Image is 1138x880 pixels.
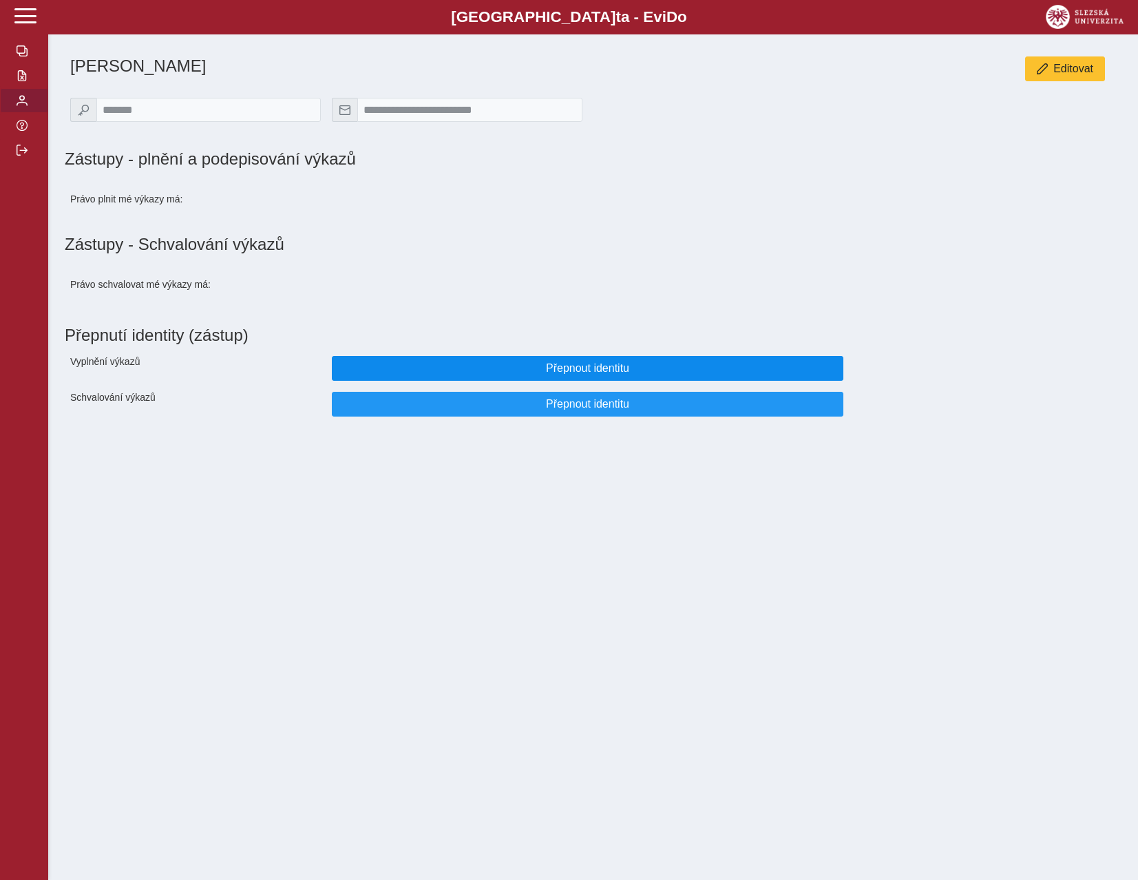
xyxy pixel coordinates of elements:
div: Právo plnit mé výkazy má: [65,180,326,218]
span: t [615,8,620,25]
b: [GEOGRAPHIC_DATA] a - Evi [41,8,1097,26]
span: Přepnout identitu [344,362,832,375]
span: Editovat [1053,63,1093,75]
span: D [666,8,677,25]
button: Přepnout identitu [332,356,844,381]
span: Přepnout identitu [344,398,832,410]
div: Vyplnění výkazů [65,350,326,386]
h1: Přepnutí identity (zástup) [65,320,1110,350]
h1: Zástupy - plnění a podepisování výkazů [65,149,757,169]
h1: Zástupy - Schvalování výkazů [65,235,1121,254]
img: logo_web_su.png [1046,5,1124,29]
div: Právo schvalovat mé výkazy má: [65,265,326,304]
span: o [677,8,687,25]
button: Editovat [1025,56,1105,81]
h1: [PERSON_NAME] [70,56,757,76]
button: Přepnout identitu [332,392,844,417]
div: Schvalování výkazů [65,386,326,422]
